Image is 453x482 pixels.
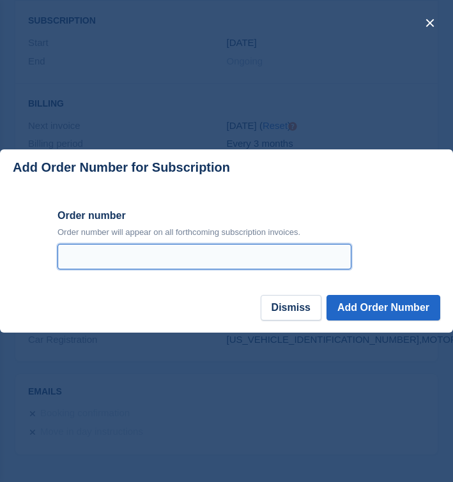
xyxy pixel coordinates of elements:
[261,295,321,320] button: Dismiss
[326,295,440,320] button: Add Order Number
[13,160,230,175] p: Add Order Number for Subscription
[58,226,351,239] p: Order number will appear on all forthcoming subscription invoices.
[420,13,440,33] button: close
[58,208,351,223] label: Order number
